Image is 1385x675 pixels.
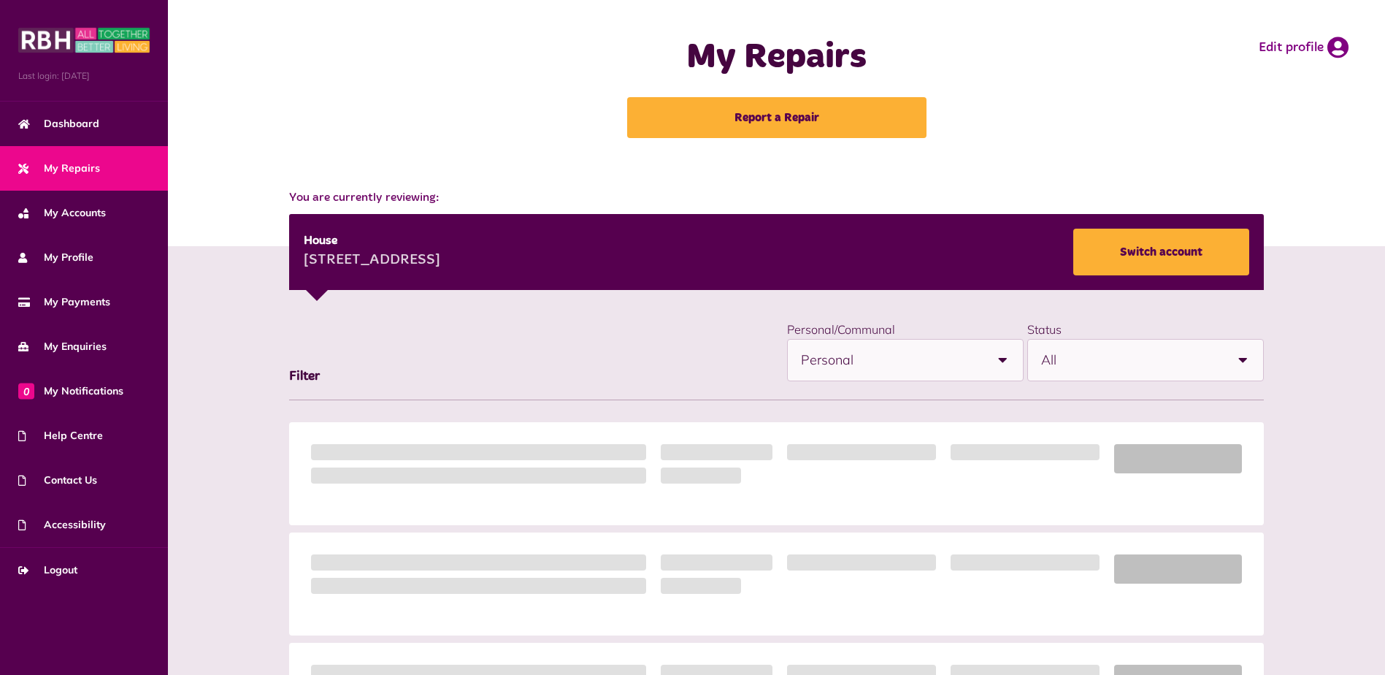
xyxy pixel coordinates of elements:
[18,384,123,399] span: My Notifications
[18,339,107,354] span: My Enquiries
[1259,37,1348,58] a: Edit profile
[18,69,150,83] span: Last login: [DATE]
[18,294,110,310] span: My Payments
[18,517,106,533] span: Accessibility
[289,189,1265,207] span: You are currently reviewing:
[18,473,97,488] span: Contact Us
[1073,229,1249,275] a: Switch account
[18,383,34,399] span: 0
[627,97,926,138] a: Report a Repair
[18,116,99,131] span: Dashboard
[18,428,103,443] span: Help Centre
[18,250,93,265] span: My Profile
[18,26,150,55] img: MyRBH
[304,250,440,272] div: [STREET_ADDRESS]
[487,37,1067,79] h1: My Repairs
[18,562,77,578] span: Logout
[18,205,106,221] span: My Accounts
[18,161,100,176] span: My Repairs
[304,232,440,250] div: House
